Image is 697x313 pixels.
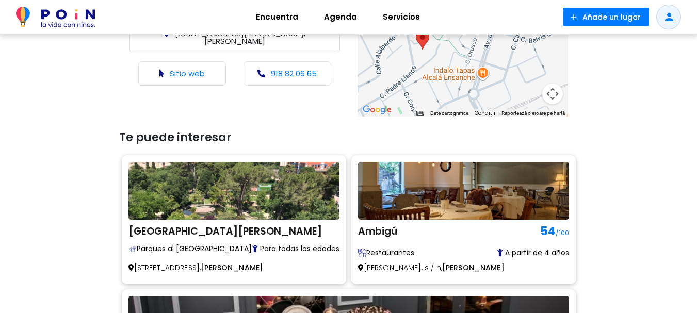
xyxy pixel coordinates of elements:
[128,245,137,253] img: Encuentra en POiN los mejores lugares al aire libre para ir con niños valorados por familias real...
[497,248,569,258] span: A partir de 4 años
[430,110,468,117] button: Date cartografice
[358,162,569,220] img: Ambigú
[243,5,311,29] a: Encuentra
[170,68,205,79] a: Sitio web
[370,5,433,29] a: Servicios
[360,103,394,117] img: Google
[128,243,252,254] span: Parques al [GEOGRAPHIC_DATA]
[442,262,505,273] span: [PERSON_NAME]
[128,162,339,277] a: Parque O'donnell [GEOGRAPHIC_DATA][PERSON_NAME] Encuentra en POiN los mejores lugares al aire lib...
[501,110,565,116] a: Raportează o eroare pe hartă
[175,28,305,46] span: [PERSON_NAME]
[119,131,578,144] h3: Te puede interesar
[563,8,649,26] button: Añade un lugar
[319,9,362,25] span: Agenda
[360,103,394,117] a: Deschide această zonă în Google Maps (în fereastră nouă)
[201,262,263,273] span: [PERSON_NAME]
[128,222,339,238] h2: [GEOGRAPHIC_DATA][PERSON_NAME]
[128,162,339,220] img: Parque O'donnell
[475,109,495,117] a: Condiții (se deschide într-o filă nouă)
[378,9,425,25] span: Servicios
[358,249,366,257] img: Descubre restaurantes family-friendly con zonas infantiles, tronas, menús para niños y espacios a...
[358,248,435,258] span: Restaurantes
[358,162,569,277] a: Ambigú Ambigú 54/100 Descubre restaurantes family-friendly con zonas infantiles, tronas, menús pa...
[358,258,522,277] p: [PERSON_NAME], s / n,
[251,9,303,25] span: Encuentra
[16,7,95,27] img: POiN
[535,222,569,241] h1: 54
[358,222,535,242] h2: Ambigú
[556,228,569,237] span: /100
[311,5,370,29] a: Agenda
[252,243,339,254] span: Para todas las edades
[542,84,563,104] button: Comenzi pentru zona vizibilă pe hartă
[416,110,424,117] button: Comenzi rapide de la tastatură
[128,258,293,277] p: [STREET_ADDRESS],
[271,68,317,79] a: 918 82 06 65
